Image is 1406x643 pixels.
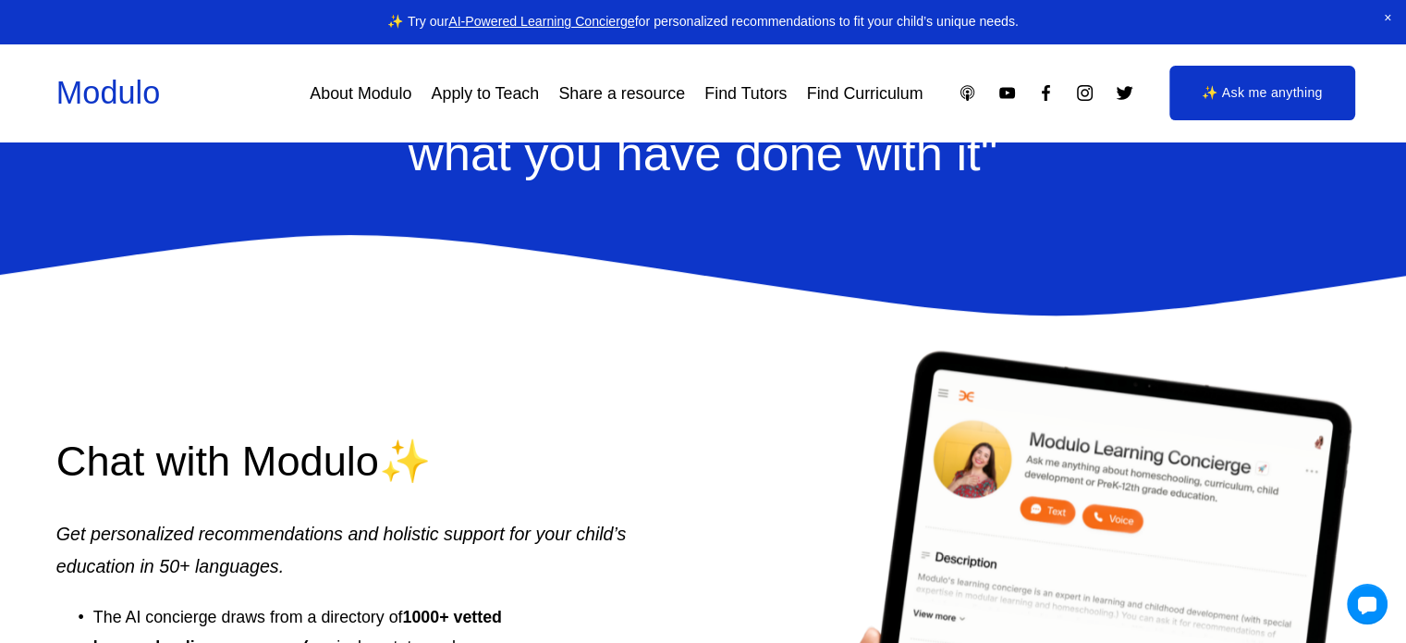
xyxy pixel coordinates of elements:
a: Share a resource [558,77,685,110]
em: Get personalized recommendations and holistic support for your child’s education in 50+ languages. [56,524,631,576]
a: Apple Podcasts [958,83,977,103]
a: Instagram [1075,83,1094,103]
a: YouTube [997,83,1017,103]
a: About Modulo [310,77,411,110]
a: Facebook [1036,83,1056,103]
a: ✨ Ask me anything [1169,66,1355,121]
a: Apply to Teach [432,77,540,110]
a: AI-Powered Learning Concierge [448,14,634,29]
h2: Chat with Modulo✨ [56,434,643,488]
a: Modulo [56,75,160,110]
a: Find Tutors [704,77,787,110]
a: Find Curriculum [807,77,923,110]
a: Twitter [1115,83,1134,103]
